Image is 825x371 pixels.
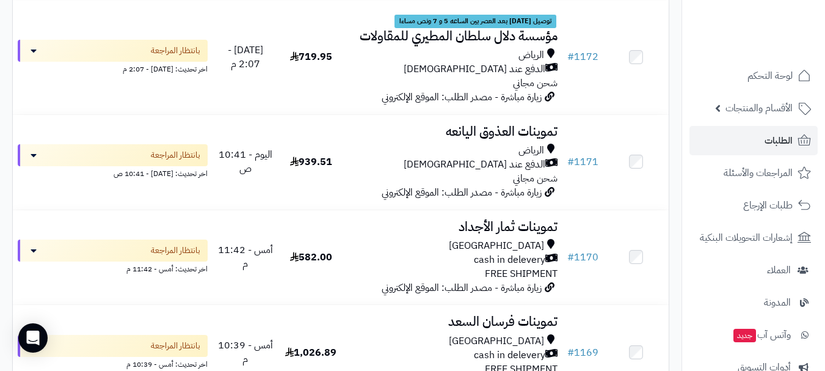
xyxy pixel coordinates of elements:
[689,223,818,252] a: إشعارات التحويلات البنكية
[290,155,332,169] span: 939.51
[689,320,818,350] a: وآتس آبجديد
[725,100,793,117] span: الأقسام والمنتجات
[151,340,200,352] span: بانتظار المراجعة
[567,155,598,169] a: #1171
[767,262,791,279] span: العملاء
[567,250,574,265] span: #
[474,348,545,362] span: cash in delevery
[742,34,813,60] img: logo-2.png
[518,144,544,158] span: الرياض
[518,48,544,62] span: الرياض
[747,67,793,84] span: لوحة التحكم
[765,132,793,149] span: الطلبات
[567,155,574,169] span: #
[567,50,574,64] span: #
[349,315,558,329] h3: تموينات فرسان السعد
[689,255,818,285] a: العملاء
[567,250,598,265] a: #1170
[285,345,336,360] span: 1,026.89
[474,253,545,267] span: cash in delevery
[404,158,545,172] span: الدفع عند [DEMOGRAPHIC_DATA]
[219,147,272,176] span: اليوم - 10:41 ص
[404,62,545,76] span: الدفع عند [DEMOGRAPHIC_DATA]
[218,338,273,367] span: أمس - 10:39 م
[18,166,208,179] div: اخر تحديث: [DATE] - 10:41 ص
[700,229,793,246] span: إشعارات التحويلات البنكية
[485,266,558,281] span: FREE SHIPMENT
[689,126,818,155] a: الطلبات
[382,90,542,105] span: زيارة مباشرة - مصدر الطلب: الموقع الإلكتروني
[218,243,273,271] span: أمس - 11:42 م
[724,164,793,182] span: المراجعات والأسئلة
[764,294,791,311] span: المدونة
[290,250,332,265] span: 582.00
[689,191,818,220] a: طلبات الإرجاع
[151,244,200,257] span: بانتظار المراجعة
[290,50,332,64] span: 719.95
[689,61,818,90] a: لوحة التحكم
[449,239,544,253] span: [GEOGRAPHIC_DATA]
[689,158,818,188] a: المراجعات والأسئلة
[689,288,818,317] a: المدونة
[228,43,263,72] span: [DATE] - 2:07 م
[349,29,558,43] h3: مؤسسة دلال سلطان المطيري للمقاولات
[382,185,542,200] span: زيارة مباشرة - مصدر الطلب: الموقع الإلكتروني
[567,345,574,360] span: #
[151,45,200,57] span: بانتظار المراجعة
[151,149,200,161] span: بانتظار المراجعة
[513,171,558,186] span: شحن مجاني
[513,76,558,90] span: شحن مجاني
[349,220,558,234] h3: تموينات ثمار الأجداد
[743,197,793,214] span: طلبات الإرجاع
[567,50,598,64] a: #1172
[18,262,208,274] div: اخر تحديث: أمس - 11:42 م
[18,62,208,75] div: اخر تحديث: [DATE] - 2:07 م
[567,345,598,360] a: #1169
[394,15,556,28] span: توصيل [DATE] بعد العصر بين الساعه 5 و 7 ونص مساءا
[18,357,208,370] div: اخر تحديث: أمس - 10:39 م
[733,329,756,342] span: جديد
[732,326,791,343] span: وآتس آب
[18,323,48,353] div: Open Intercom Messenger
[349,125,558,139] h3: تموينات العذوق اليانعه
[382,281,542,295] span: زيارة مباشرة - مصدر الطلب: الموقع الإلكتروني
[449,334,544,348] span: [GEOGRAPHIC_DATA]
